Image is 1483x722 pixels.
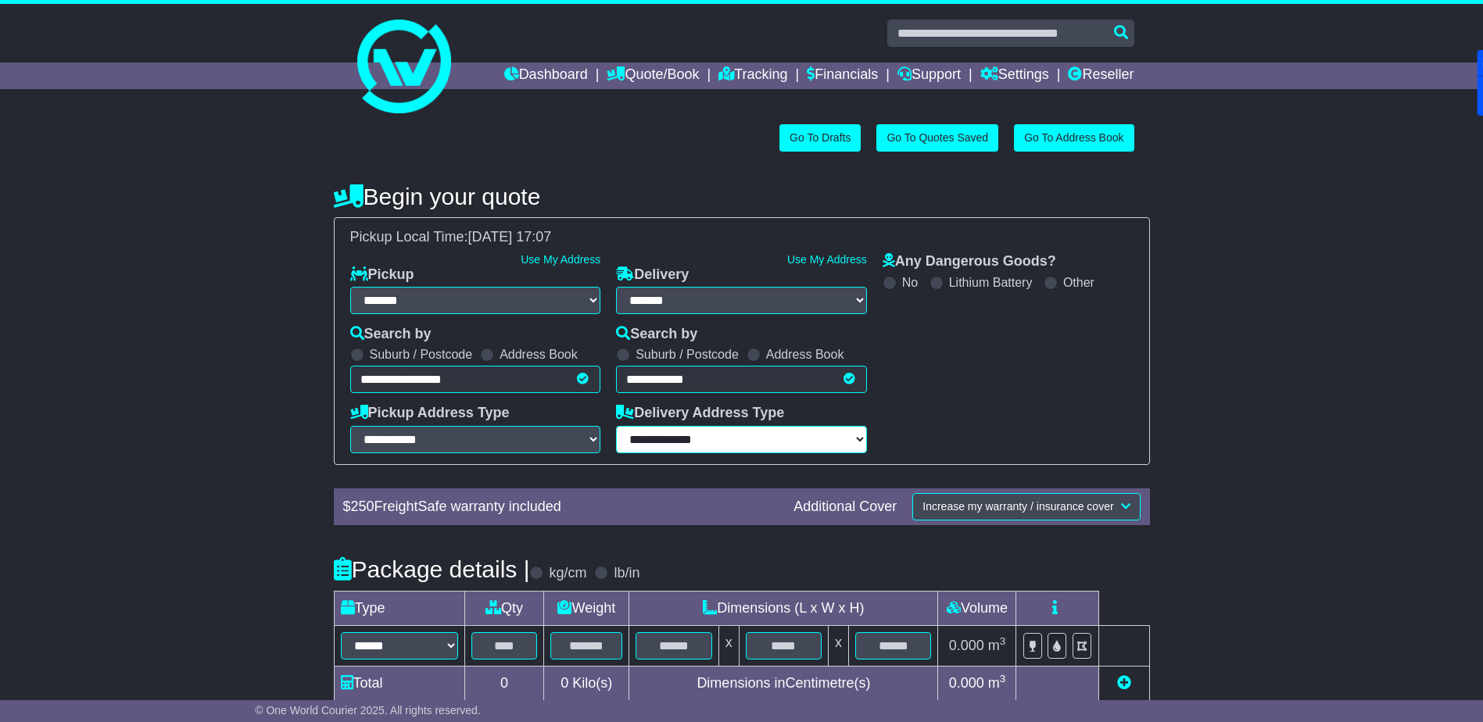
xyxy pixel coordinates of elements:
[988,638,1006,653] span: m
[544,666,629,700] td: Kilo(s)
[949,675,984,691] span: 0.000
[614,565,639,582] label: lb/in
[350,326,432,343] label: Search by
[629,591,938,625] td: Dimensions (L x W x H)
[504,63,588,89] a: Dashboard
[787,253,867,266] a: Use My Address
[912,493,1140,520] button: Increase my warranty / insurance cover
[607,63,699,89] a: Quote/Book
[636,347,739,362] label: Suburb / Postcode
[616,326,697,343] label: Search by
[988,675,1006,691] span: m
[255,704,481,717] span: © One World Courier 2025. All rights reserved.
[766,347,844,362] label: Address Book
[334,556,530,582] h4: Package details |
[922,500,1113,513] span: Increase my warranty / insurance cover
[544,591,629,625] td: Weight
[549,565,586,582] label: kg/cm
[718,625,739,666] td: x
[1014,124,1134,152] a: Go To Address Book
[334,666,464,700] td: Total
[335,499,786,516] div: $ FreightSafe warranty included
[1063,275,1094,290] label: Other
[468,229,552,245] span: [DATE] 17:07
[949,275,1033,290] label: Lithium Battery
[829,625,849,666] td: x
[521,253,600,266] a: Use My Address
[342,229,1141,246] div: Pickup Local Time:
[500,347,578,362] label: Address Book
[464,666,544,700] td: 0
[616,405,784,422] label: Delivery Address Type
[897,63,961,89] a: Support
[1000,673,1006,684] sup: 3
[561,675,568,691] span: 0
[1068,63,1134,89] a: Reseller
[876,124,998,152] a: Go To Quotes Saved
[786,499,904,516] div: Additional Cover
[1000,635,1006,647] sup: 3
[779,124,861,152] a: Go To Drafts
[938,591,1016,625] td: Volume
[980,63,1049,89] a: Settings
[883,253,1056,270] label: Any Dangerous Goods?
[718,63,787,89] a: Tracking
[370,347,473,362] label: Suburb / Postcode
[350,405,510,422] label: Pickup Address Type
[1117,675,1131,691] a: Add new item
[334,591,464,625] td: Type
[807,63,878,89] a: Financials
[350,266,414,284] label: Pickup
[616,266,689,284] label: Delivery
[351,499,374,514] span: 250
[949,638,984,653] span: 0.000
[902,275,918,290] label: No
[334,184,1150,209] h4: Begin your quote
[464,591,544,625] td: Qty
[629,666,938,700] td: Dimensions in Centimetre(s)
